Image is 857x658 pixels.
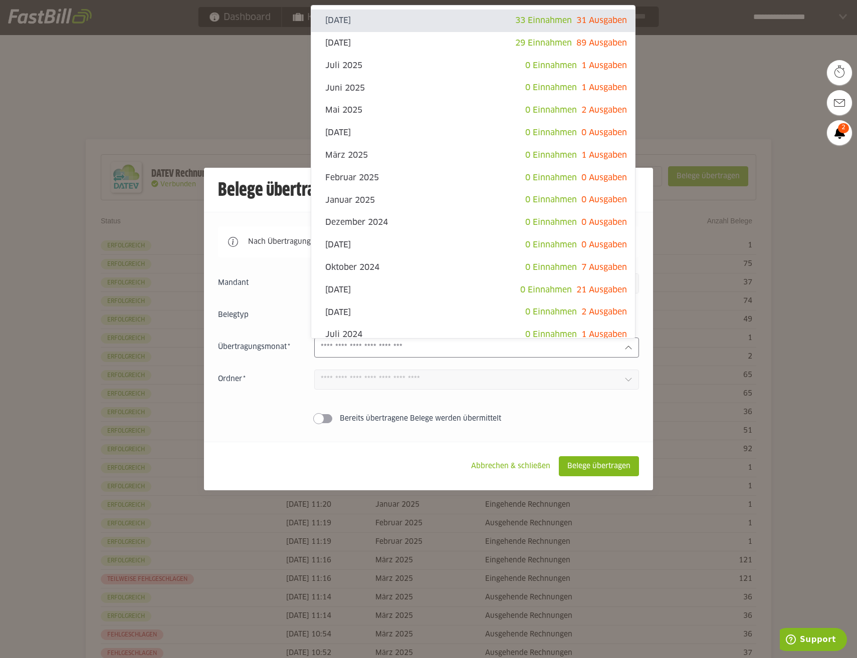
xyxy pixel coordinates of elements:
[311,189,635,211] sl-option: Januar 2025
[525,62,577,70] span: 0 Einnahmen
[581,308,627,316] span: 2 Ausgaben
[525,308,577,316] span: 0 Einnahmen
[311,211,635,234] sl-option: Dezember 2024
[463,456,559,476] sl-button: Abbrechen & schließen
[515,17,572,25] span: 33 Einnahmen
[581,241,627,249] span: 0 Ausgaben
[581,84,627,92] span: 1 Ausgaben
[525,106,577,114] span: 0 Einnahmen
[525,331,577,339] span: 0 Einnahmen
[780,628,847,653] iframe: Öffnet ein Widget, in dem Sie weitere Informationen finden
[525,151,577,159] span: 0 Einnahmen
[311,279,635,301] sl-option: [DATE]
[581,151,627,159] span: 1 Ausgaben
[525,218,577,226] span: 0 Einnahmen
[525,174,577,182] span: 0 Einnahmen
[525,129,577,137] span: 0 Einnahmen
[581,263,627,271] span: 7 Ausgaben
[311,32,635,55] sl-option: [DATE]
[581,331,627,339] span: 1 Ausgaben
[311,99,635,122] sl-option: Mai 2025
[525,241,577,249] span: 0 Einnahmen
[827,120,852,145] a: 2
[311,301,635,323] sl-option: [DATE]
[311,55,635,77] sl-option: Juli 2025
[311,77,635,99] sl-option: Juni 2025
[581,62,627,70] span: 1 Ausgaben
[311,10,635,32] sl-option: [DATE]
[576,17,627,25] span: 31 Ausgaben
[576,286,627,294] span: 21 Ausgaben
[581,106,627,114] span: 2 Ausgaben
[311,122,635,144] sl-option: [DATE]
[559,456,639,476] sl-button: Belege übertragen
[581,129,627,137] span: 0 Ausgaben
[311,234,635,256] sl-option: [DATE]
[838,123,849,133] span: 2
[311,256,635,279] sl-option: Oktober 2024
[311,167,635,189] sl-option: Februar 2025
[515,39,572,47] span: 29 Einnahmen
[525,263,577,271] span: 0 Einnahmen
[581,218,627,226] span: 0 Ausgaben
[525,84,577,92] span: 0 Einnahmen
[525,196,577,204] span: 0 Einnahmen
[520,286,572,294] span: 0 Einnahmen
[581,196,627,204] span: 0 Ausgaben
[576,39,627,47] span: 89 Ausgaben
[218,414,639,424] sl-switch: Bereits übertragene Belege werden übermittelt
[311,323,635,346] sl-option: Juli 2024
[311,144,635,167] sl-option: März 2025
[581,174,627,182] span: 0 Ausgaben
